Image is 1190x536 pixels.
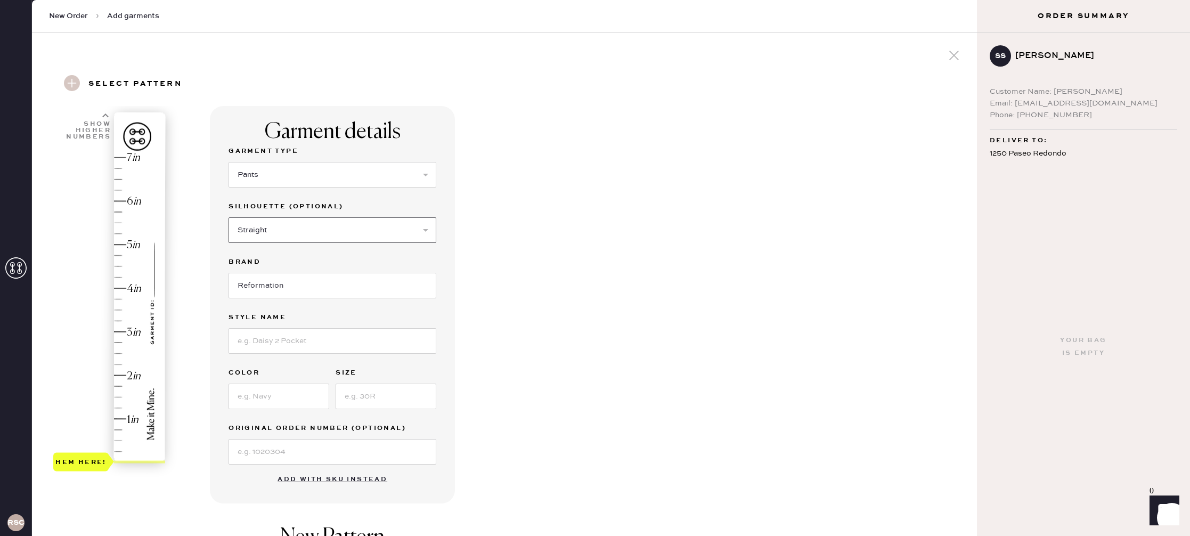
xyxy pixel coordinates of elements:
[229,200,436,213] label: Silhouette (optional)
[990,109,1177,121] div: Phone: [PHONE_NUMBER]
[990,147,1177,174] div: 1250 Paseo Redondo Burbank , CA 91501
[265,119,401,145] div: Garment details
[229,422,436,435] label: Original Order Number (Optional)
[127,151,132,165] div: 7
[336,367,436,379] label: Size
[229,145,436,158] label: Garment Type
[88,75,182,93] h3: Select pattern
[229,384,329,409] input: e.g. Navy
[1060,334,1106,360] div: Your bag is empty
[990,134,1047,147] span: Deliver to:
[229,367,329,379] label: Color
[65,121,111,140] div: Show higher numbers
[132,151,140,165] div: in
[977,11,1190,21] h3: Order Summary
[55,456,107,468] div: Hem here!
[1139,488,1185,534] iframe: Front Chat
[229,273,436,298] input: Brand name
[990,86,1177,98] div: Customer Name: [PERSON_NAME]
[114,112,165,461] img: image
[336,384,436,409] input: e.g. 30R
[49,11,88,21] span: New Order
[229,256,436,269] label: Brand
[229,439,436,465] input: e.g. 1020304
[995,52,1006,60] h3: SS
[107,11,159,21] span: Add garments
[1015,50,1169,62] div: [PERSON_NAME]
[990,98,1177,109] div: Email: [EMAIL_ADDRESS][DOMAIN_NAME]
[7,519,25,526] h3: RSCA
[229,328,436,354] input: e.g. Daisy 2 Pocket
[229,311,436,324] label: Style name
[271,469,394,490] button: Add with SKU instead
